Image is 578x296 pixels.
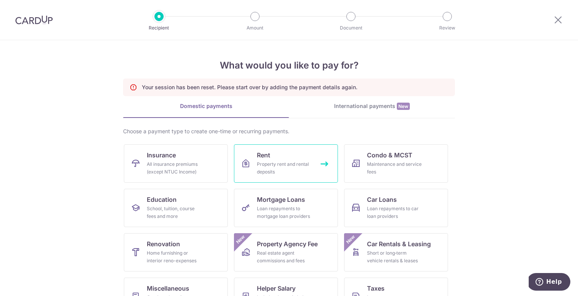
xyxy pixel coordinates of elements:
[147,150,176,160] span: Insurance
[367,195,397,204] span: Car Loans
[344,233,357,246] span: New
[344,189,448,227] a: Car LoansLoan repayments to car loan providers
[234,189,338,227] a: Mortgage LoansLoan repayments to mortgage loan providers
[147,284,189,293] span: Miscellaneous
[124,144,228,183] a: InsuranceAll insurance premiums (except NTUC Income)
[142,83,357,91] p: Your session has been reset. Please start over by adding the payment details again.
[397,103,410,110] span: New
[234,233,338,271] a: Property Agency FeeReal estate agent commissions and feesNew
[289,102,455,110] div: International payments
[124,189,228,227] a: EducationSchool, tuition, course fees and more
[147,160,202,176] div: All insurance premiums (except NTUC Income)
[227,24,283,32] p: Amount
[123,59,455,72] h4: What would you like to pay for?
[367,284,385,293] span: Taxes
[147,205,202,220] div: School, tuition, course fees and more
[257,160,312,176] div: Property rent and rental deposits
[257,150,270,160] span: Rent
[344,144,448,183] a: Condo & MCSTMaintenance and service fees
[131,24,187,32] p: Recipient
[257,239,318,249] span: Property Agency Fee
[529,273,570,292] iframe: Opens a widget where you can find more information
[15,15,53,25] img: CardUp
[123,128,455,135] div: Choose a payment type to create one-time or recurring payments.
[367,160,422,176] div: Maintenance and service fees
[147,195,177,204] span: Education
[367,239,431,249] span: Car Rentals & Leasing
[323,24,379,32] p: Document
[367,205,422,220] div: Loan repayments to car loan providers
[257,249,312,265] div: Real estate agent commissions and fees
[257,195,305,204] span: Mortgage Loans
[419,24,476,32] p: Review
[367,150,412,160] span: Condo & MCST
[257,205,312,220] div: Loan repayments to mortgage loan providers
[344,233,448,271] a: Car Rentals & LeasingShort or long‑term vehicle rentals & leasesNew
[367,249,422,265] div: Short or long‑term vehicle rentals & leases
[257,284,295,293] span: Helper Salary
[124,233,228,271] a: RenovationHome furnishing or interior reno-expenses
[147,249,202,265] div: Home furnishing or interior reno-expenses
[147,239,180,249] span: Renovation
[123,102,289,110] div: Domestic payments
[234,233,247,246] span: New
[234,144,338,183] a: RentProperty rent and rental deposits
